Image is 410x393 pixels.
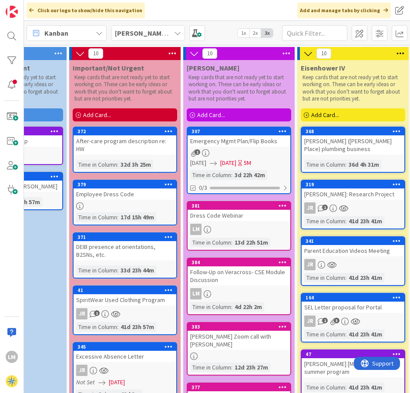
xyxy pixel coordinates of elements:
[74,294,176,306] div: SpiritWear Used Clothing Program
[316,48,331,59] span: 10
[190,224,202,235] div: LM
[188,224,290,235] div: LM
[6,375,18,387] img: avatar
[44,28,68,38] span: Kanban
[74,233,176,260] div: 371DEIB presence at orientations, B2SNs, etc.
[232,302,264,312] div: 4d 22h 2m
[302,358,404,377] div: [PERSON_NAME] [MEDICAL_DATA] summer program
[18,1,40,12] span: Support
[188,202,290,221] div: 381Dress Code Webinar
[306,238,404,244] div: 341
[306,181,404,188] div: 319
[188,323,290,350] div: 383[PERSON_NAME] Zoom call with [PERSON_NAME]
[117,212,118,222] span: :
[192,384,290,390] div: 377
[334,318,339,323] span: 3
[117,160,118,169] span: :
[302,128,404,155] div: 368[PERSON_NAME] ([PERSON_NAME] Place) plumbing business
[115,29,194,37] b: [PERSON_NAME]'s Board
[302,181,404,200] div: 319[PERSON_NAME]: Research Project
[302,128,404,135] div: 368
[304,329,345,339] div: Time in Column
[197,111,225,119] span: Add Card...
[346,216,384,226] div: 41d 23h 41m
[118,322,156,332] div: 41d 23h 57m
[109,378,125,387] span: [DATE]
[238,29,249,37] span: 1x
[76,322,117,332] div: Time in Column
[76,378,95,386] i: Not Set
[345,329,346,339] span: :
[232,363,270,372] div: 12d 23h 27m
[345,216,346,226] span: :
[76,212,117,222] div: Time in Column
[118,265,156,275] div: 33d 23h 44m
[261,29,273,37] span: 3x
[190,170,231,180] div: Time in Column
[302,302,404,313] div: SEL Letter proposal for Portal
[345,383,346,392] span: :
[306,351,404,357] div: 47
[188,210,290,221] div: Dress Code Webinar
[188,74,289,102] p: Keep cards that are not ready yet to start working on. These can be early ideas or work that you ...
[190,363,231,372] div: Time in Column
[249,29,261,37] span: 2x
[322,205,328,210] span: 1
[302,135,404,155] div: [PERSON_NAME] ([PERSON_NAME] Place) plumbing business
[192,324,290,330] div: 383
[302,259,404,270] div: JR
[302,350,404,377] div: 47[PERSON_NAME] [MEDICAL_DATA] summer program
[118,212,156,222] div: 17d 15h 49m
[192,203,290,209] div: 381
[190,302,231,312] div: Time in Column
[232,238,270,247] div: 13d 22h 51m
[302,181,404,188] div: 319
[74,241,176,260] div: DEIB presence at orientations, B2SNs, etc.
[77,234,176,240] div: 371
[304,202,316,214] div: JR
[74,188,176,200] div: Employee Dress Code
[302,188,404,200] div: [PERSON_NAME]: Research Project
[73,64,144,72] span: Important/Not Urgent
[188,288,290,299] div: LM
[74,286,176,294] div: 41
[117,322,118,332] span: :
[304,259,316,270] div: JR
[190,158,206,168] span: [DATE]
[77,181,176,188] div: 379
[302,74,403,102] p: Keep cards that are not ready yet to start working on. These can be early ideas or work that you ...
[77,128,176,134] div: 372
[345,273,346,282] span: :
[311,111,339,119] span: Add Card...
[187,64,239,72] span: Lisa
[6,351,18,363] div: LM
[302,350,404,358] div: 47
[74,74,175,102] p: Keep cards that are not ready yet to start working on. These can be early ideas or work that you ...
[297,3,391,18] div: Add and manage tabs by clicking
[346,383,384,392] div: 41d 23h 41m
[188,202,290,210] div: 381
[188,128,290,135] div: 307
[83,111,111,119] span: Add Card...
[302,245,404,256] div: Parent Education Videos Meeting
[188,323,290,331] div: 383
[74,181,176,188] div: 379
[74,128,176,155] div: 372After-care program description re: HW
[188,259,290,286] div: 384Follow-Up on Veracross- CSE Module Discussion
[188,128,290,147] div: 307Emergency Mgmt Plan/Flip Books
[74,343,176,351] div: 345
[76,160,117,169] div: Time in Column
[188,259,290,266] div: 384
[346,329,384,339] div: 41d 23h 41m
[304,160,345,169] div: Time in Column
[302,202,404,214] div: JR
[304,383,345,392] div: Time in Column
[74,135,176,155] div: After-care program description re: HW
[6,6,18,18] img: Visit kanbanzone.com
[76,265,117,275] div: Time in Column
[188,135,290,147] div: Emergency Mgmt Plan/Flip Books
[322,318,328,323] span: 2
[88,48,103,59] span: 10
[117,265,118,275] span: :
[306,295,404,301] div: 164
